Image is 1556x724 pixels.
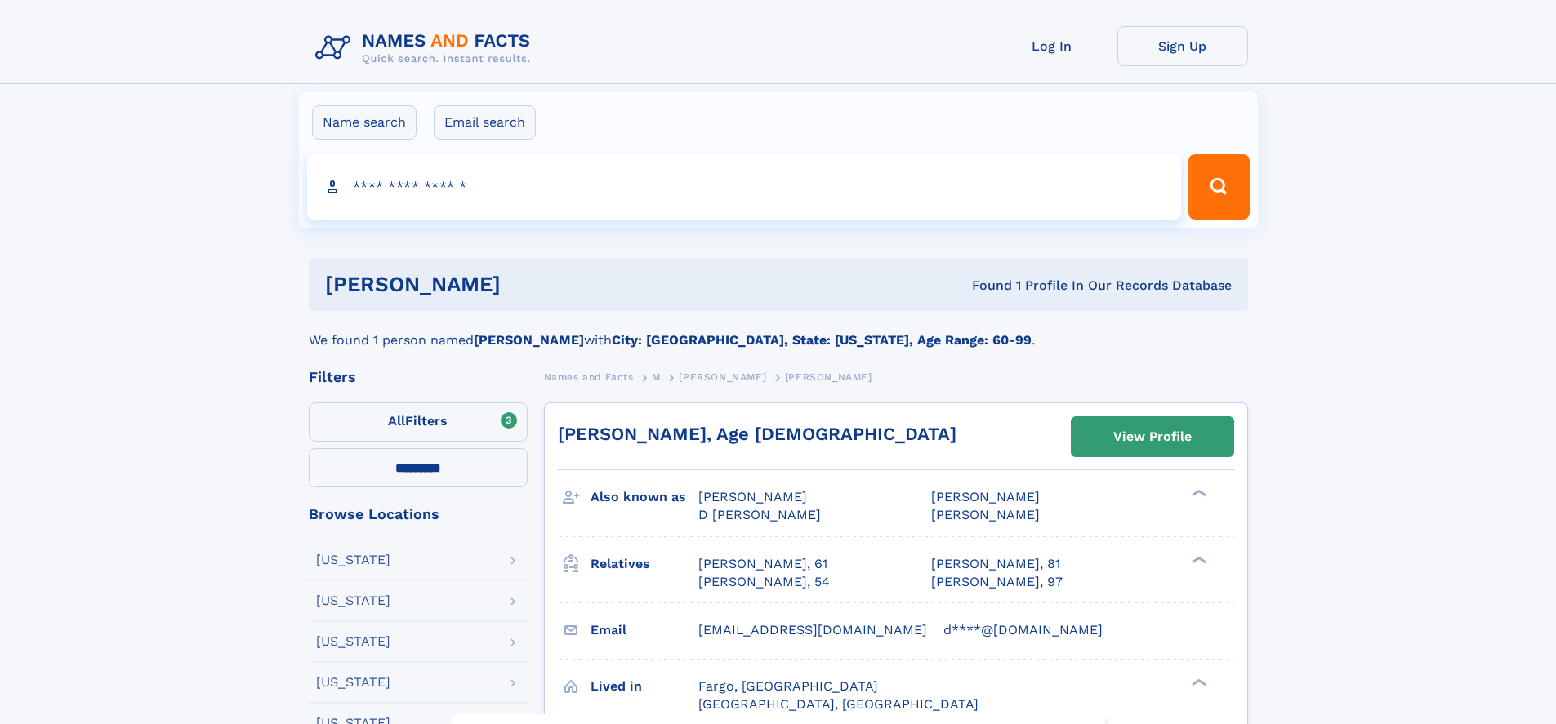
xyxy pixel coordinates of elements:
[316,594,390,607] div: [US_STATE]
[309,26,544,70] img: Logo Names and Facts
[591,483,698,511] h3: Also known as
[652,366,661,387] a: M
[434,105,536,140] label: Email search
[679,366,766,387] a: [PERSON_NAME]
[307,154,1182,220] input: search input
[325,274,737,295] h1: [PERSON_NAME]
[544,366,634,387] a: Names and Facts
[591,616,698,644] h3: Email
[698,696,979,712] span: [GEOGRAPHIC_DATA], [GEOGRAPHIC_DATA]
[316,676,390,689] div: [US_STATE]
[309,311,1248,350] div: We found 1 person named with .
[987,26,1117,66] a: Log In
[785,371,872,383] span: [PERSON_NAME]
[698,507,821,522] span: D [PERSON_NAME]
[1188,677,1207,687] div: ❯
[591,673,698,700] h3: Lived in
[679,371,766,383] span: [PERSON_NAME]
[1188,554,1207,565] div: ❯
[309,507,528,522] div: Browse Locations
[591,550,698,578] h3: Relatives
[612,332,1032,348] b: City: [GEOGRAPHIC_DATA], State: [US_STATE], Age Range: 60-99
[931,507,1040,522] span: [PERSON_NAME]
[312,105,417,140] label: Name search
[1113,418,1192,455] div: View Profile
[1117,26,1248,66] a: Sign Up
[698,489,807,504] span: [PERSON_NAME]
[388,413,405,429] span: All
[931,555,1060,573] a: [PERSON_NAME], 81
[309,402,528,442] label: Filters
[698,555,827,573] a: [PERSON_NAME], 61
[316,553,390,566] div: [US_STATE]
[558,424,956,444] a: [PERSON_NAME], Age [DEMOGRAPHIC_DATA]
[1188,154,1249,220] button: Search Button
[1188,488,1207,499] div: ❯
[698,573,830,591] a: [PERSON_NAME], 54
[931,573,1063,591] a: [PERSON_NAME], 97
[698,678,878,694] span: Fargo, [GEOGRAPHIC_DATA]
[698,622,927,637] span: [EMAIL_ADDRESS][DOMAIN_NAME]
[316,635,390,648] div: [US_STATE]
[652,371,661,383] span: M
[309,370,528,384] div: Filters
[736,277,1232,295] div: Found 1 Profile In Our Records Database
[931,489,1040,504] span: [PERSON_NAME]
[1072,417,1233,456] a: View Profile
[474,332,584,348] b: [PERSON_NAME]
